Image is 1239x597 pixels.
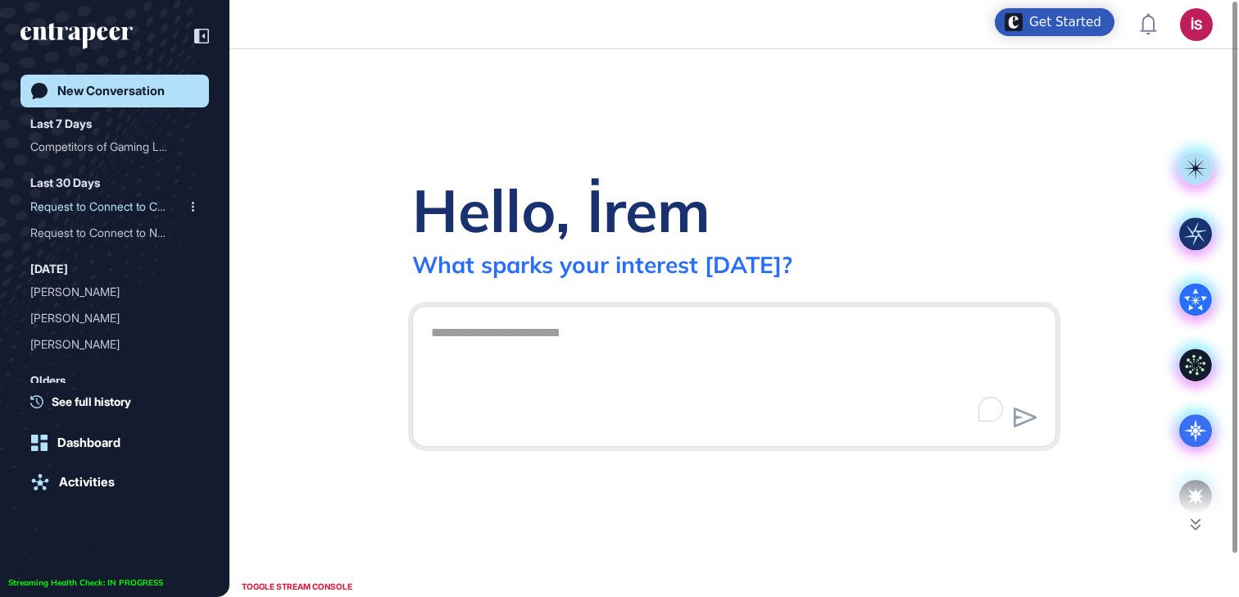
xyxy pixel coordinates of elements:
div: Open Get Started checklist [995,8,1114,36]
div: What sparks your interest [DATE]? [412,250,792,279]
div: TOGGLE STREAM CONSOLE [238,576,356,597]
div: Activities [59,475,115,490]
div: Curie [30,305,199,331]
div: Hello, İrem [412,173,710,247]
div: Curie [30,331,199,358]
div: [PERSON_NAME] [30,305,186,331]
span: See full history [52,393,131,410]
img: launcher-image-alternative-text [1005,13,1023,31]
div: Last 30 Days [30,173,100,193]
div: [DATE] [30,259,68,279]
button: İS [1180,8,1213,41]
div: Dashboard [57,435,120,450]
a: Activities [20,466,209,499]
div: Competitors of Gaming Laptops in GCC [30,134,199,160]
div: [PERSON_NAME] [30,331,186,358]
div: Request to Connect to Nova [30,220,199,246]
div: Olders [30,371,66,390]
div: Request to Connect to Cur... [30,194,186,220]
div: Competitors of Gaming Lap... [30,134,186,160]
div: Request to Connect to Nov... [30,220,186,246]
div: [PERSON_NAME] [30,279,186,305]
div: Get Started [1029,14,1101,30]
div: Request to Connect to Curie [30,194,199,220]
div: Curie [30,279,199,305]
a: New Conversation [20,75,209,107]
a: Dashboard [20,426,209,459]
div: Last 7 Days [30,114,92,134]
a: See full history [30,393,209,410]
div: New Conversation [57,84,165,98]
textarea: To enrich screen reader interactions, please activate Accessibility in Grammarly extension settings [421,317,1047,431]
div: entrapeer-logo [20,23,133,49]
